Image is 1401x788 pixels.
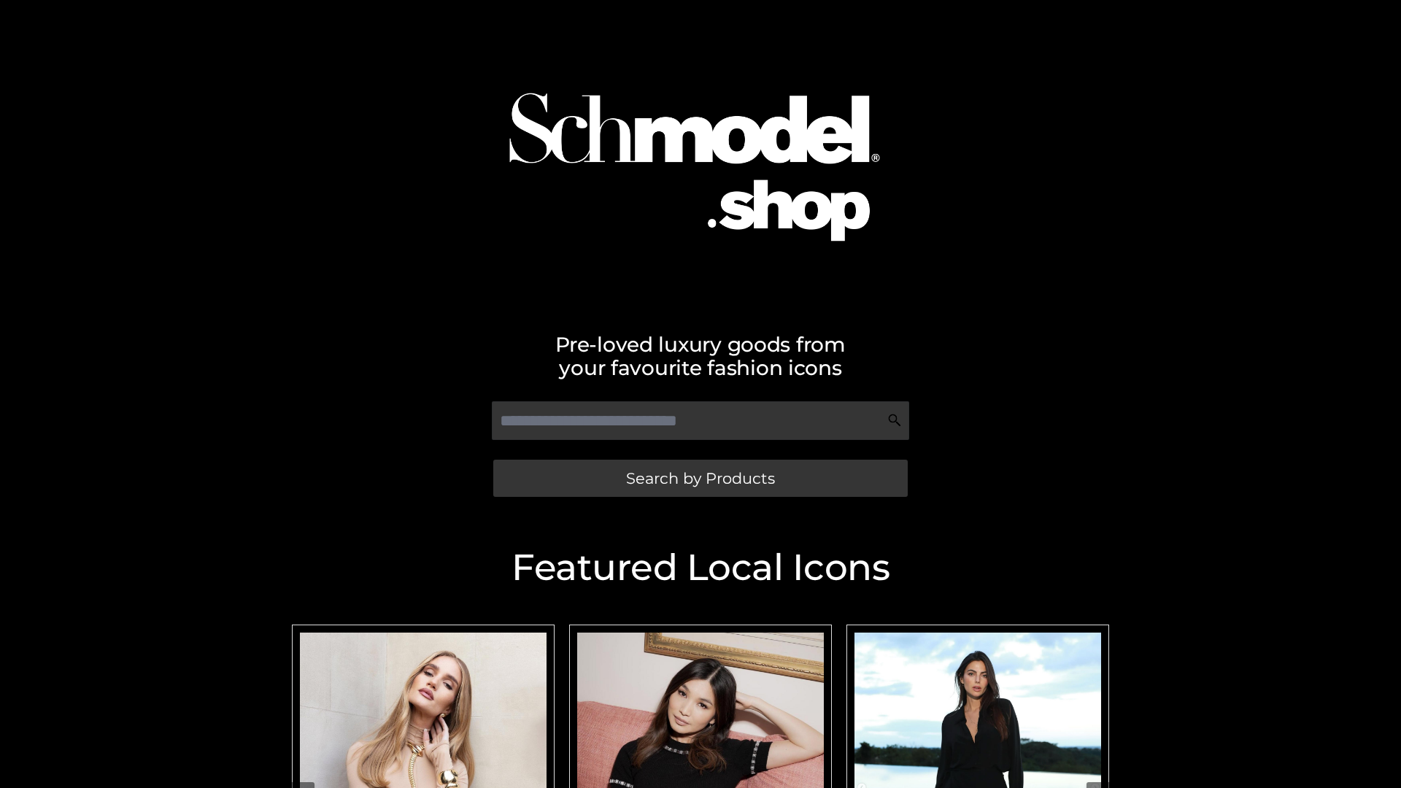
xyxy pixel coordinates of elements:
img: Search Icon [887,413,902,428]
span: Search by Products [626,471,775,486]
h2: Featured Local Icons​ [285,549,1116,586]
a: Search by Products [493,460,908,497]
h2: Pre-loved luxury goods from your favourite fashion icons [285,333,1116,379]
